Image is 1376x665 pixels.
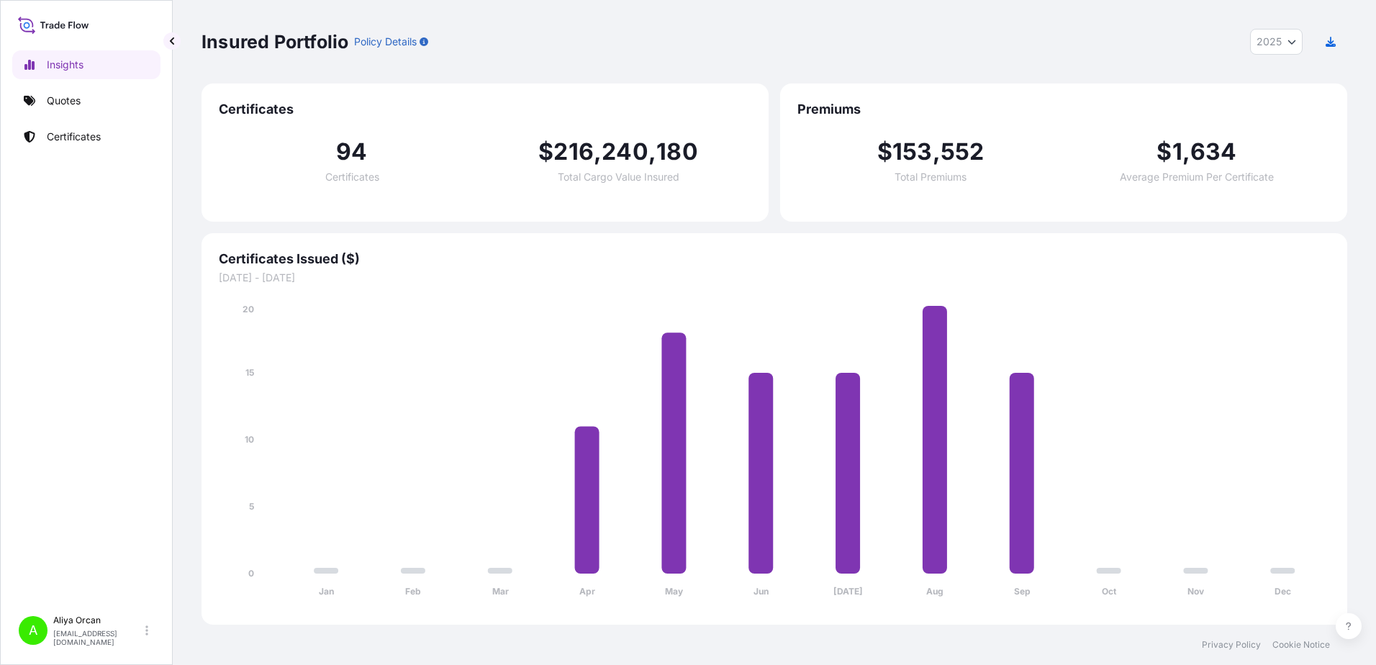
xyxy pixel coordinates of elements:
p: Certificates [47,130,101,144]
span: 1 [1172,140,1182,163]
tspan: 10 [245,434,254,445]
a: Quotes [12,86,160,115]
tspan: Apr [579,586,595,597]
a: Insights [12,50,160,79]
p: Quotes [47,94,81,108]
span: $ [1157,140,1172,163]
span: , [648,140,656,163]
span: , [594,140,602,163]
span: Total Cargo Value Insured [558,172,679,182]
span: 153 [892,140,933,163]
tspan: Jan [319,586,334,597]
span: $ [877,140,892,163]
span: , [1182,140,1190,163]
a: Cookie Notice [1272,639,1330,651]
tspan: Oct [1102,586,1117,597]
tspan: Aug [926,586,943,597]
span: [DATE] - [DATE] [219,271,1330,285]
tspan: May [665,586,684,597]
tspan: Nov [1187,586,1205,597]
tspan: 5 [249,501,254,512]
a: Privacy Policy [1202,639,1261,651]
span: 94 [336,140,367,163]
a: Certificates [12,122,160,151]
tspan: [DATE] [833,586,863,597]
tspan: Dec [1275,586,1291,597]
span: Premiums [797,101,1330,118]
span: 634 [1190,140,1237,163]
span: $ [538,140,553,163]
span: , [933,140,941,163]
span: 2025 [1257,35,1282,49]
tspan: Mar [492,586,509,597]
span: Average Premium Per Certificate [1120,172,1274,182]
p: Insured Portfolio [202,30,348,53]
p: Aliya Orcan [53,615,142,626]
tspan: 0 [248,568,254,579]
span: 240 [602,140,648,163]
p: [EMAIL_ADDRESS][DOMAIN_NAME] [53,629,142,646]
button: Year Selector [1250,29,1303,55]
span: Certificates Issued ($) [219,250,1330,268]
tspan: Feb [405,586,421,597]
span: A [29,623,37,638]
span: 552 [941,140,985,163]
span: 216 [553,140,594,163]
span: Certificates [325,172,379,182]
span: Certificates [219,101,751,118]
tspan: Jun [753,586,769,597]
tspan: Sep [1014,586,1031,597]
p: Insights [47,58,83,72]
span: Total Premiums [895,172,967,182]
tspan: 20 [243,304,254,315]
span: 180 [656,140,698,163]
p: Policy Details [354,35,417,49]
tspan: 15 [245,367,254,378]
